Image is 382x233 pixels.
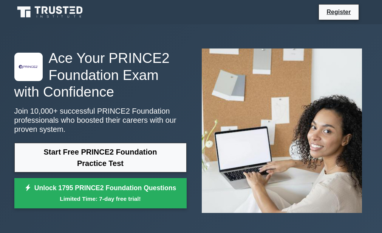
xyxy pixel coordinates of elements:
small: Limited Time: 7-day free trial! [24,194,177,203]
p: Join 10,000+ successful PRINCE2 Foundation professionals who boosted their careers with our prove... [14,106,187,134]
a: Unlock 1795 PRINCE2 Foundation QuestionsLimited Time: 7-day free trial! [14,178,187,208]
a: Start Free PRINCE2 Foundation Practice Test [14,143,187,172]
h1: Ace Your PRINCE2 Foundation Exam with Confidence [14,50,187,100]
a: Register [322,7,355,17]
